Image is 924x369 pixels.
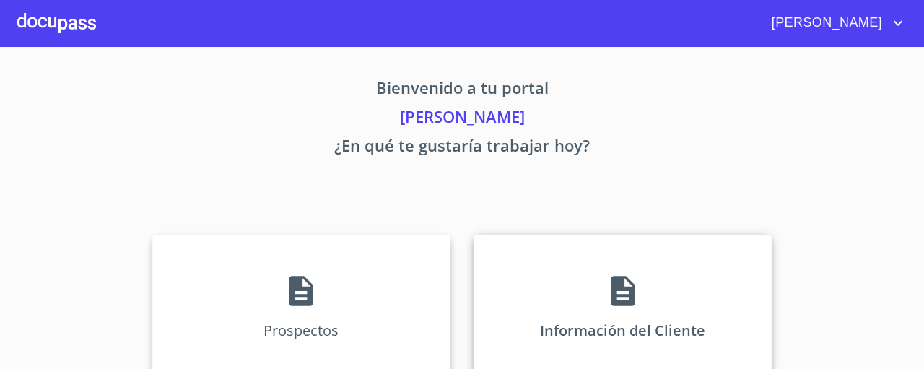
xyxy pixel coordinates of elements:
[761,12,907,35] button: account of current user
[17,105,907,134] p: [PERSON_NAME]
[17,134,907,162] p: ¿En qué te gustaría trabajar hoy?
[17,76,907,105] p: Bienvenido a tu portal
[761,12,889,35] span: [PERSON_NAME]
[540,321,705,340] p: Información del Cliente
[263,321,339,340] p: Prospectos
